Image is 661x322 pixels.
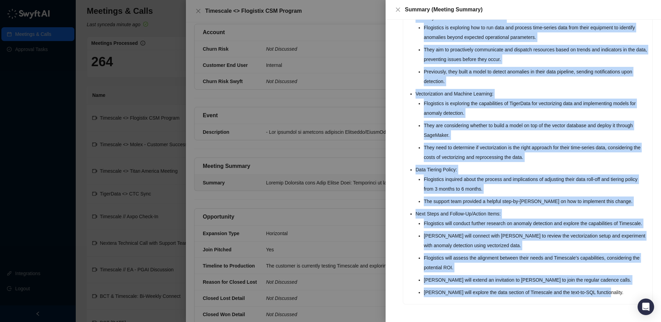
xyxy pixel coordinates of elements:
span: close [395,7,401,12]
li: Flogistics is exploring how to run data and process time-series data from their equipment to iden... [424,23,648,42]
li: The support team provided a helpful step-by-[PERSON_NAME] on how to implement this change. [424,197,648,206]
li: Previously, they built a model to detect anomalies in their data pipeline, sending notifications ... [424,67,648,86]
li: [PERSON_NAME] will connect with [PERSON_NAME] to review the vectorization setup and experiment wi... [424,231,648,250]
li: [PERSON_NAME] will explore the data section of Timescale and the text-to-SQL functionality. [424,288,648,297]
div: Open Intercom Messenger [638,299,654,315]
li: Data Tiering Policy: [416,165,648,206]
li: Flogistics will conduct further research on anomaly detection and explore the capabilities of Tim... [424,219,648,228]
li: Vectorization and Machine Learning: [416,89,648,162]
li: They aim to proactively communicate and dispatch resources based on trends and indicators in the ... [424,45,648,64]
li: Flogistics inquired about the process and implications of adjusting their data roll-off and tieri... [424,174,648,194]
li: Anomaly Detection with Time Series Data: [416,13,648,86]
li: They need to determine if vectorization is the right approach for their time-series data, conside... [424,143,648,162]
div: Summary (Meeting Summary) [405,6,653,14]
button: Close [394,6,402,14]
li: They are considering whether to build a model on top of the vector database and deploy it through... [424,121,648,140]
li: Flogistics is exploring the capabilities of TigerData for vectorizing data and implementing model... [424,99,648,118]
li: Next Steps and Follow-Up/Action Items: [416,209,648,297]
li: [PERSON_NAME] will extend an invitation to [PERSON_NAME] to join the regular cadence calls. [424,275,648,285]
li: Flogistics will assess the alignment between their needs and Timescale's capabilities, considerin... [424,253,648,272]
